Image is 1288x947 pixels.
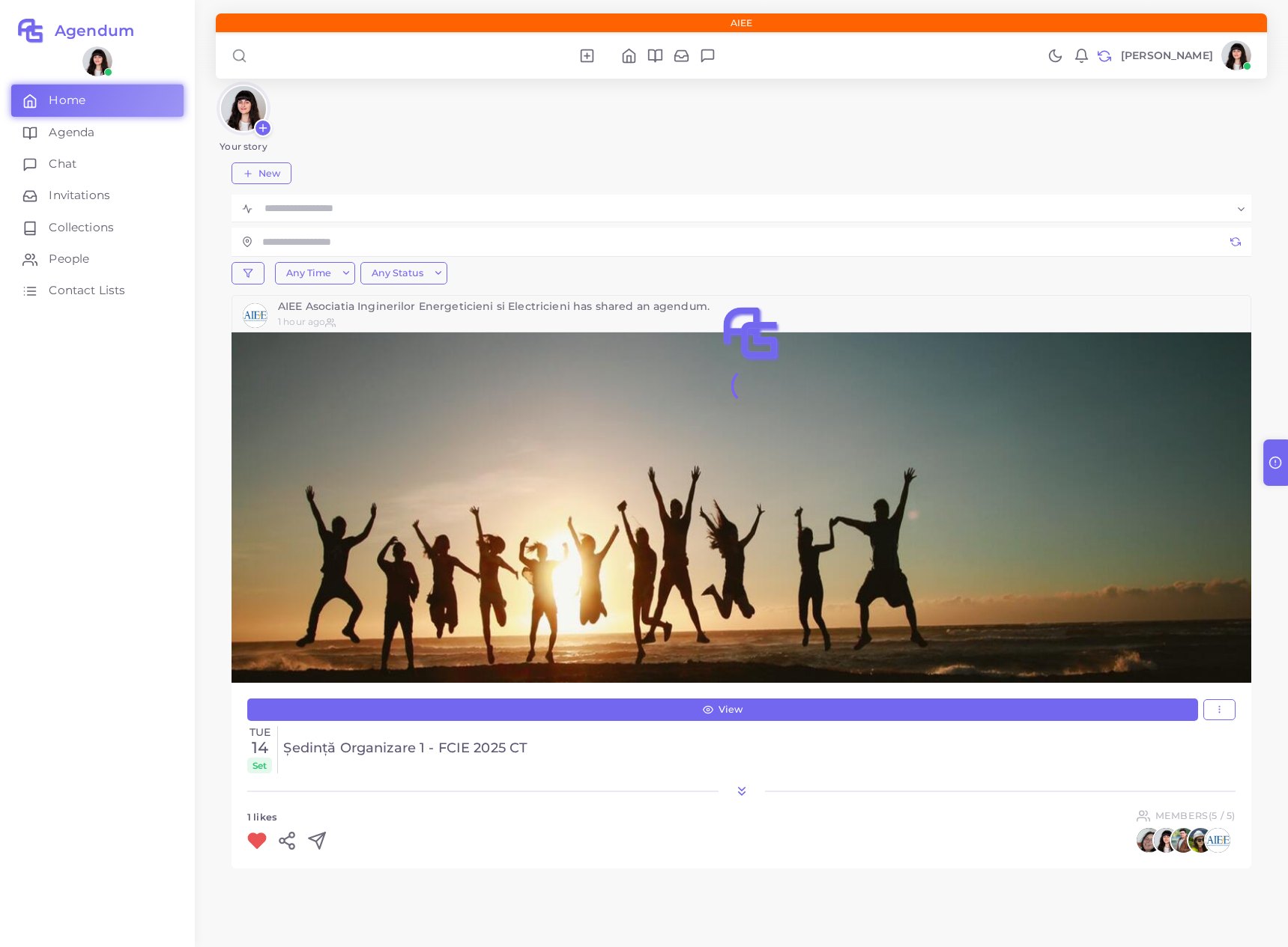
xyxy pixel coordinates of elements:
a: Agenda [11,117,184,148]
span: Agenda [49,124,94,141]
span: People [49,251,89,267]
li: Invitations [668,47,695,64]
li: Agenda [642,47,668,64]
a: Contact Lists [11,275,184,306]
li: Chat [695,47,721,64]
span: Invitations [49,187,110,204]
span: Contact Lists [49,282,125,299]
li: New Agendum [574,47,600,64]
h2: Agendum [44,22,134,40]
a: Invitations [11,180,184,211]
li: Home [616,47,642,64]
a: People [11,243,184,275]
p: [PERSON_NAME] [1121,48,1213,64]
a: Chat [11,148,184,180]
a: Home [11,85,184,116]
div: AIEE [216,13,1267,32]
span: Chat [49,156,76,172]
span: Home [49,92,85,109]
span: Collections [49,219,114,236]
a: Collections [11,212,184,243]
